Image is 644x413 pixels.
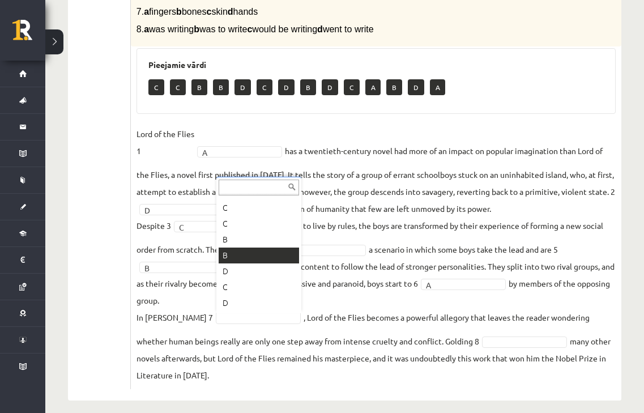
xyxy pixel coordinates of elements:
div: B [219,232,299,248]
div: C [219,279,299,295]
div: B [219,248,299,263]
div: D [219,295,299,311]
div: D [219,263,299,279]
div: C [219,200,299,216]
div: C [219,216,299,232]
